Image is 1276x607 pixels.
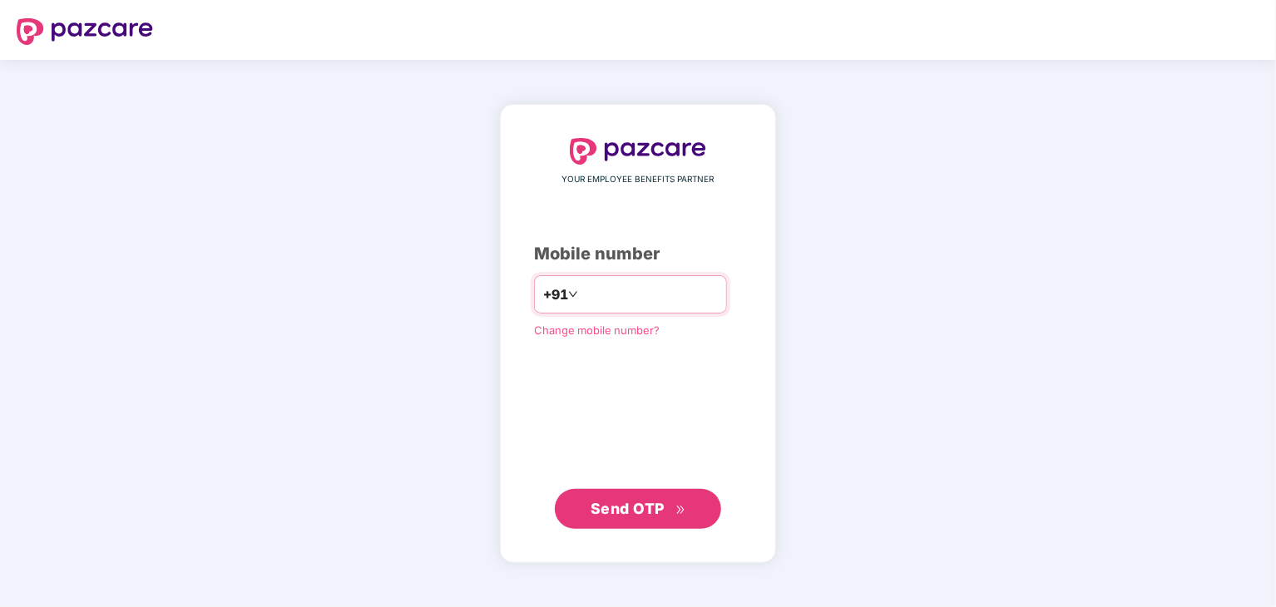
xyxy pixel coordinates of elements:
[555,489,721,529] button: Send OTPdouble-right
[570,138,706,165] img: logo
[591,500,665,517] span: Send OTP
[568,289,578,299] span: down
[534,241,742,267] div: Mobile number
[543,284,568,305] span: +91
[675,505,686,516] span: double-right
[17,18,153,45] img: logo
[562,173,715,186] span: YOUR EMPLOYEE BENEFITS PARTNER
[534,323,660,337] a: Change mobile number?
